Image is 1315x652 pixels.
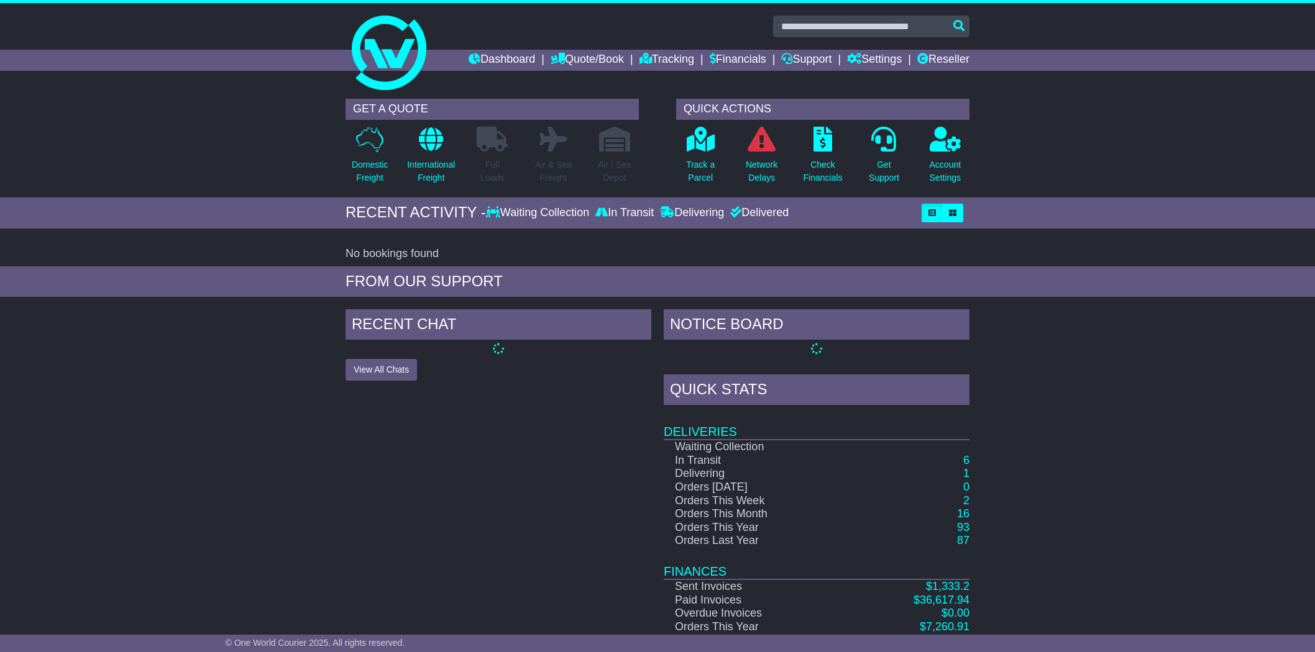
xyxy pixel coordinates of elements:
[664,521,849,535] td: Orders This Year
[486,206,592,220] div: Waiting Collection
[477,158,508,184] p: Full Loads
[676,99,969,120] div: QUICK ACTIONS
[930,158,961,184] p: Account Settings
[804,158,843,184] p: Check Financials
[963,494,969,507] a: 2
[685,126,715,191] a: Track aParcel
[657,206,727,220] div: Delivering
[664,454,849,468] td: In Transit
[746,158,777,184] p: Network Delays
[664,494,849,508] td: Orders This Week
[914,594,969,606] a: $36,617.94
[664,548,969,579] td: Finances
[664,309,969,343] div: NOTICE BOARD
[963,467,969,479] a: 1
[932,580,969,592] span: 1,333.2
[664,507,849,521] td: Orders This Month
[942,607,969,619] a: $0.00
[469,50,535,71] a: Dashboard
[664,594,849,607] td: Paid Invoices
[551,50,624,71] a: Quote/Book
[346,309,651,343] div: RECENT CHAT
[346,99,639,120] div: GET A QUOTE
[926,580,969,592] a: $1,333.2
[920,620,969,633] a: $7,260.91
[847,50,902,71] a: Settings
[963,454,969,466] a: 6
[346,359,417,381] button: View All Chats
[686,158,715,184] p: Track a Parcel
[948,607,969,619] span: 0.00
[352,158,388,184] p: Domestic Freight
[664,374,969,408] div: Quick Stats
[664,579,849,594] td: Sent Invoices
[920,594,969,606] span: 36,617.94
[963,481,969,493] a: 0
[598,158,631,184] p: Air / Sea Depot
[926,620,969,633] span: 7,260.91
[351,126,388,191] a: DomesticFreight
[664,607,849,620] td: Overdue Invoices
[664,408,969,440] td: Deliveries
[406,126,456,191] a: InternationalFreight
[535,158,572,184] p: Air & Sea Freight
[868,126,900,191] a: GetSupport
[664,481,849,494] td: Orders [DATE]
[957,534,969,546] a: 87
[803,126,843,191] a: CheckFinancials
[346,273,969,291] div: FROM OUR SUPPORT
[346,247,969,261] div: No bookings found
[664,440,849,454] td: Waiting Collection
[957,521,969,533] a: 93
[664,534,849,548] td: Orders Last Year
[957,507,969,520] a: 16
[929,126,962,191] a: AccountSettings
[592,206,657,220] div: In Transit
[710,50,766,71] a: Financials
[917,50,969,71] a: Reseller
[745,126,778,191] a: NetworkDelays
[664,620,849,634] td: Orders This Year
[346,204,486,222] div: RECENT ACTIVITY -
[781,50,832,71] a: Support
[869,158,899,184] p: Get Support
[727,206,789,220] div: Delivered
[407,158,455,184] p: International Freight
[639,50,694,71] a: Tracking
[664,467,849,481] td: Delivering
[226,638,405,648] span: © One World Courier 2025. All rights reserved.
